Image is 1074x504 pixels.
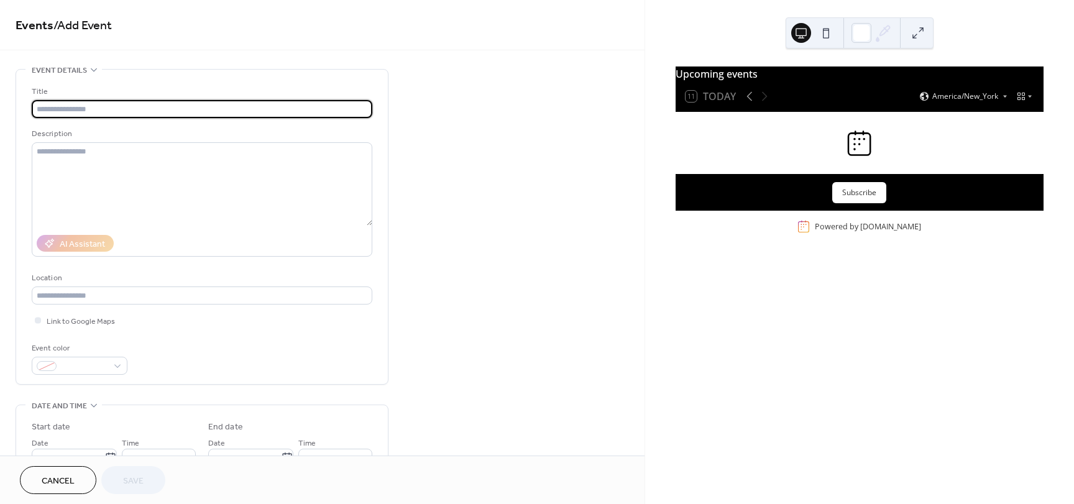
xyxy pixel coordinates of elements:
span: Event details [32,64,87,77]
span: Link to Google Maps [47,315,115,328]
span: America/New_York [932,93,998,100]
span: / Add Event [53,14,112,38]
div: Upcoming events [676,66,1044,81]
span: Date [32,437,48,450]
span: Cancel [42,475,75,488]
button: Cancel [20,466,96,494]
button: Subscribe [832,182,886,203]
div: Description [32,127,370,140]
div: Title [32,85,370,98]
div: Powered by [815,221,921,232]
span: Date and time [32,400,87,413]
a: Events [16,14,53,38]
div: Location [32,272,370,285]
span: Time [122,437,139,450]
div: Start date [32,421,70,434]
span: Date [208,437,225,450]
div: Event color [32,342,125,355]
span: Time [298,437,316,450]
div: End date [208,421,243,434]
a: [DOMAIN_NAME] [860,221,921,232]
